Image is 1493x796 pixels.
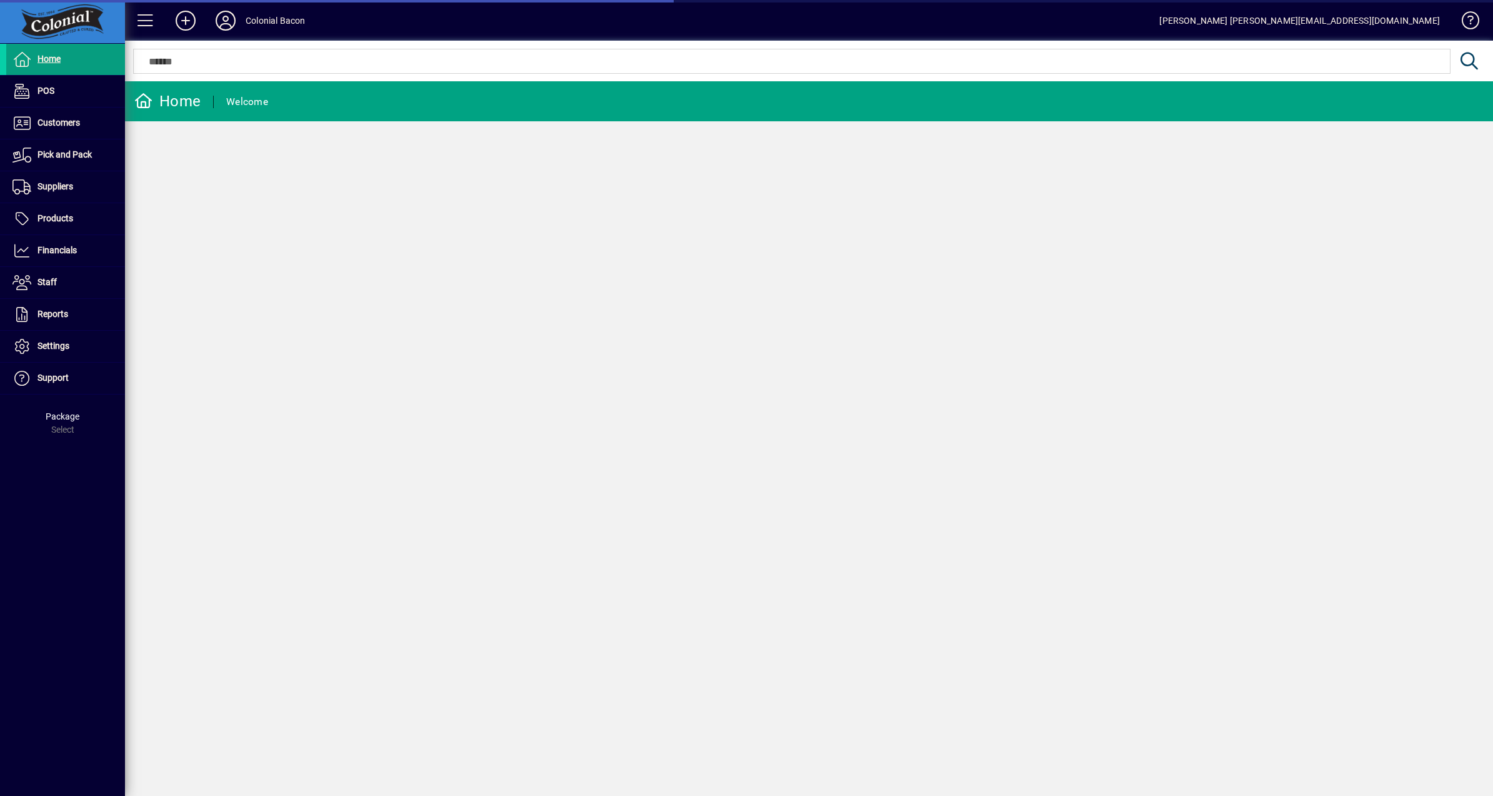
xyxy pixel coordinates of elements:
div: [PERSON_NAME] [PERSON_NAME][EMAIL_ADDRESS][DOMAIN_NAME] [1159,11,1440,31]
span: Pick and Pack [37,149,92,159]
a: Settings [6,331,125,362]
span: Products [37,213,73,223]
a: Knowledge Base [1452,3,1477,43]
span: Reports [37,309,68,319]
div: Welcome [226,92,268,112]
div: Home [134,91,201,111]
a: POS [6,76,125,107]
span: Support [37,373,69,383]
span: Suppliers [37,181,73,191]
a: Staff [6,267,125,298]
a: Financials [6,235,125,266]
a: Customers [6,108,125,139]
button: Profile [206,9,246,32]
a: Reports [6,299,125,330]
span: Settings [37,341,69,351]
div: Colonial Bacon [246,11,305,31]
span: Home [37,54,61,64]
a: Pick and Pack [6,139,125,171]
span: Financials [37,245,77,255]
a: Suppliers [6,171,125,203]
a: Support [6,363,125,394]
span: POS [37,86,54,96]
button: Add [166,9,206,32]
span: Customers [37,118,80,128]
span: Package [46,411,79,421]
a: Products [6,203,125,234]
span: Staff [37,277,57,287]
